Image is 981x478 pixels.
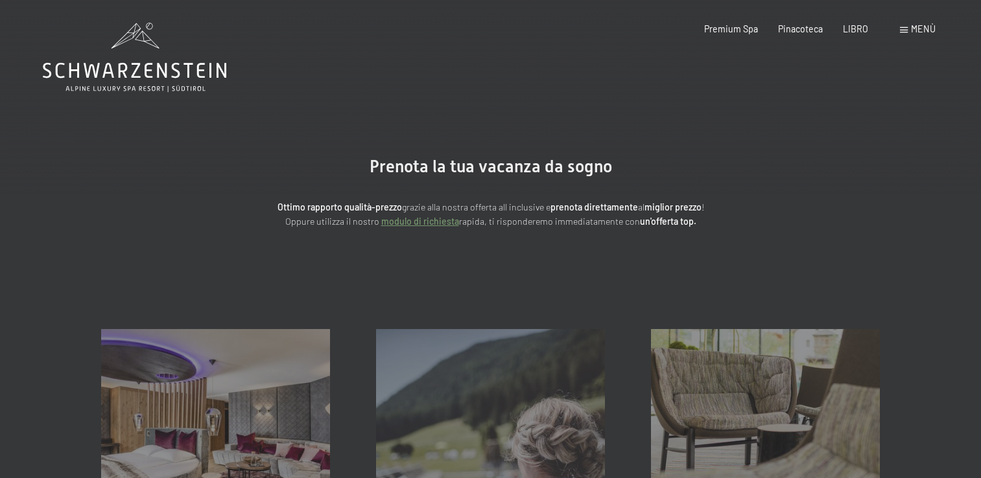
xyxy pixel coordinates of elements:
[778,23,823,34] a: Pinacoteca
[278,201,402,212] strong: Ottimo rapporto qualità-prezzo
[370,157,612,176] span: Prenota la tua vacanza da sogno
[550,201,638,212] strong: prenota direttamente
[206,200,776,229] p: grazie alla nostra offerta all inclusive e al ! Oppure utilizza il nostro rapida, ti risponderemo...
[704,23,758,34] a: Premium Spa
[644,201,702,212] strong: miglior prezzo
[843,23,868,34] a: LIBRO
[381,216,459,227] a: modulo di richiesta
[911,23,936,34] span: Menù
[640,216,696,227] strong: un'offerta top.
